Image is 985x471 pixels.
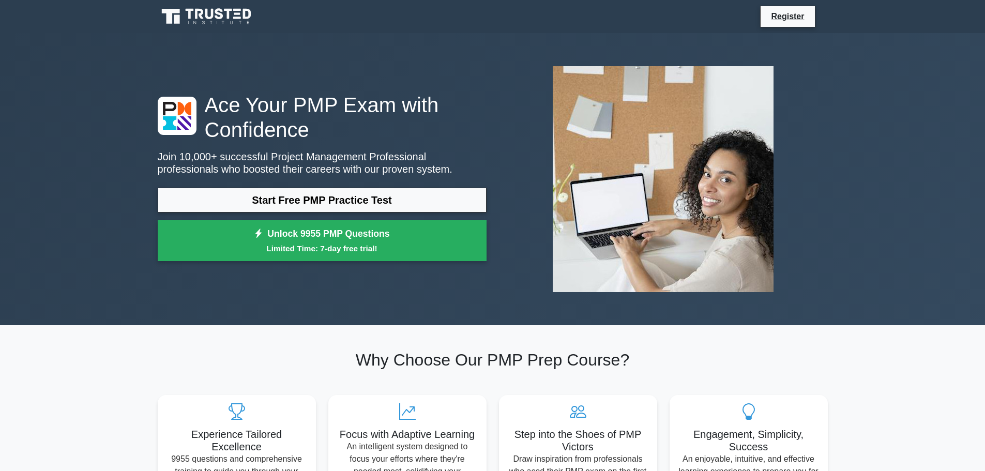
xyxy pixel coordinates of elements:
a: Start Free PMP Practice Test [158,188,487,212]
p: Join 10,000+ successful Project Management Professional professionals who boosted their careers w... [158,150,487,175]
a: Register [765,10,810,23]
h2: Why Choose Our PMP Prep Course? [158,350,828,370]
small: Limited Time: 7-day free trial! [171,242,474,254]
h5: Focus with Adaptive Learning [337,428,478,440]
h1: Ace Your PMP Exam with Confidence [158,93,487,142]
h5: Step into the Shoes of PMP Victors [507,428,649,453]
h5: Experience Tailored Excellence [166,428,308,453]
h5: Engagement, Simplicity, Success [678,428,820,453]
a: Unlock 9955 PMP QuestionsLimited Time: 7-day free trial! [158,220,487,262]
